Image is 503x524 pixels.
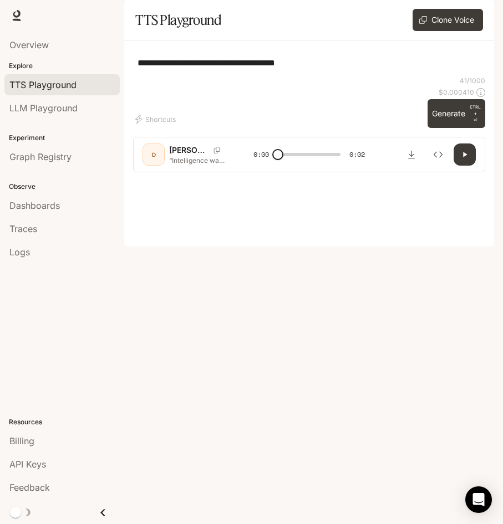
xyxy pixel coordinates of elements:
[460,76,485,85] p: 41 / 1000
[169,156,227,165] p: “Intelligence was born from imagination.”
[413,9,483,31] button: Clone Voice
[470,104,481,117] p: CTRL +
[465,486,492,513] div: Open Intercom Messenger
[135,9,221,31] h1: TTS Playground
[349,149,365,160] span: 0:02
[253,149,269,160] span: 0:00
[439,88,474,97] p: $ 0.000410
[133,110,180,128] button: Shortcuts
[400,143,423,166] button: Download audio
[145,146,162,163] div: D
[427,143,449,166] button: Inspect
[209,147,225,153] button: Copy Voice ID
[428,99,485,128] button: GenerateCTRL +⏎
[169,145,209,156] p: [PERSON_NAME]
[470,104,481,124] p: ⏎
